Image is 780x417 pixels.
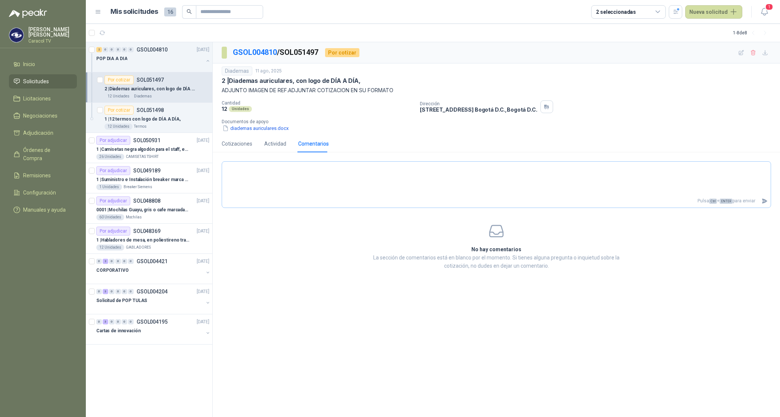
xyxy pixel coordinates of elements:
span: Licitaciones [23,94,51,103]
div: 0 [128,47,134,52]
div: Diademas [222,66,252,75]
div: 0 [115,319,121,324]
div: 0 [128,289,134,294]
div: 2 [103,259,108,264]
div: 60 Unidades [96,214,124,220]
span: Solicitudes [23,77,49,85]
span: 1 [765,3,773,10]
a: 0 2 0 0 0 0 GSOL004421[DATE] CORPORATIVO [96,257,211,281]
span: Inicio [23,60,35,68]
a: Configuración [9,186,77,200]
div: Por adjudicar [96,166,130,175]
div: 2 [96,47,102,52]
span: Adjudicación [23,129,53,137]
p: 0001 | Mochilas Guayu, gris o cafe marcadas con un logo [96,206,189,214]
button: diademas auriculares.docx [222,124,290,132]
div: 26 Unidades [96,154,124,160]
p: SOL051497 [137,77,164,83]
p: [DATE] [197,288,209,295]
button: 1 [758,5,771,19]
div: 12 Unidades [96,245,124,250]
button: Enviar [758,195,771,208]
div: Por adjudicar [96,196,130,205]
span: ENTER [720,199,733,204]
a: Por cotizarSOL0514981 |12 termos con logo de DÍA A DÍA,12 UnidadesTermos [86,103,212,133]
img: Logo peakr [9,9,47,18]
p: Diademas [134,93,152,99]
div: 1 Unidades [96,184,122,190]
p: SOL048808 [133,198,160,203]
p: 2 | Diademas auriculares, con logo de DÍA A DÍA, [222,77,361,85]
p: 1 | 12 termos con logo de DÍA A DÍA, [104,116,181,123]
div: Por cotizar [325,48,359,57]
p: 1 | Camisetas negra algodón para el staff, estampadas en espalda y frente con el logo [96,146,189,153]
span: Remisiones [23,171,51,180]
span: 16 [164,7,176,16]
p: 1 | Habladores de mesa, en poliestireno translucido (SOLO EL SOPORTE) [96,237,189,244]
div: 0 [122,289,127,294]
a: Órdenes de Compra [9,143,77,165]
p: [DATE] [197,197,209,205]
div: Comentarios [298,140,329,148]
div: 0 [128,259,134,264]
div: 0 [122,319,127,324]
p: [DATE] [197,46,209,53]
div: 0 [122,47,127,52]
p: 11 ago, 2025 [255,68,282,75]
div: 0 [109,47,115,52]
a: Por adjudicarSOL048369[DATE] 1 |Habladores de mesa, en poliestireno translucido (SOLO EL SOPORTE)... [86,224,212,254]
div: Unidades [229,106,252,112]
h2: No hay comentarios [366,245,627,253]
a: Negociaciones [9,109,77,123]
a: Solicitudes [9,74,77,88]
p: GSOL004810 [137,47,168,52]
p: Solicitud de POP TULAS [96,297,147,304]
p: Breaker Siemens [124,184,152,190]
p: SOL051498 [137,108,164,113]
p: Pulsa + para enviar [222,195,758,208]
div: Cotizaciones [222,140,252,148]
p: [PERSON_NAME] [PERSON_NAME] [28,27,77,37]
div: 3 [103,319,108,324]
span: Negociaciones [23,112,57,120]
span: Manuales y ayuda [23,206,66,214]
a: 0 3 0 0 0 0 GSOL004195[DATE] Cartas de innovación [96,317,211,341]
p: [DATE] [197,228,209,235]
p: 1 | Suministro e Instalación breaker marca SIEMENS modelo:3WT82026AA, Regulable de 800A - 2000 AMP [96,176,189,183]
p: [DATE] [197,167,209,174]
button: Nueva solicitud [685,5,742,19]
a: 2 0 0 0 0 0 GSOL004810[DATE] POP DIA A DIA [96,45,211,69]
span: Órdenes de Compra [23,146,70,162]
div: 0 [115,47,121,52]
span: Configuración [23,189,56,197]
p: [DATE] [197,137,209,144]
div: Actividad [264,140,286,148]
p: GSOL004421 [137,259,168,264]
div: 0 [115,259,121,264]
div: Por cotizar [104,106,134,115]
p: Documentos de apoyo [222,119,777,124]
a: Por adjudicarSOL050931[DATE] 1 |Camisetas negra algodón para el staff, estampadas en espalda y fr... [86,133,212,163]
a: Remisiones [9,168,77,183]
a: Manuales y ayuda [9,203,77,217]
a: Por adjudicarSOL049189[DATE] 1 |Suministro e Instalación breaker marca SIEMENS modelo:3WT82026AA,... [86,163,212,193]
p: Mochilas [126,214,142,220]
p: Dirección [420,101,537,106]
p: POP DIA A DIA [96,55,127,62]
div: 0 [109,319,115,324]
div: 0 [109,259,115,264]
div: 0 [109,289,115,294]
p: 12 [222,106,227,112]
div: 0 [122,259,127,264]
p: Caracol TV [28,39,77,43]
p: / SOL051497 [233,47,319,58]
div: 0 [96,319,102,324]
a: 0 3 0 0 0 0 GSOL004204[DATE] Solicitud de POP TULAS [96,287,211,311]
a: Por adjudicarSOL048808[DATE] 0001 |Mochilas Guayu, gris o cafe marcadas con un logo60 UnidadesMoc... [86,193,212,224]
div: 0 [103,47,108,52]
span: Ctrl [709,199,717,204]
p: La sección de comentarios está en blanco por el momento. Si tienes alguna pregunta o inquietud so... [366,253,627,270]
span: search [187,9,192,14]
p: 2 | Diademas auriculares, con logo de DÍA A DÍA, [104,85,197,93]
p: CORPORATIVO [96,267,129,274]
